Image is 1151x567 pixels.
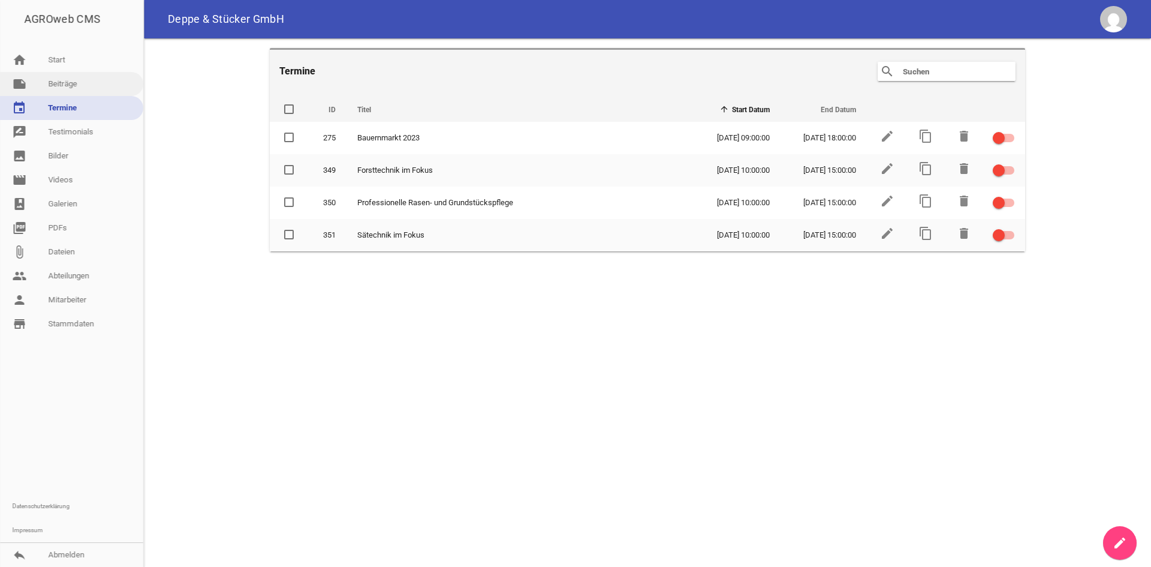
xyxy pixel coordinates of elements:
[12,197,26,211] i: photo_album
[880,194,894,208] i: edit
[12,101,26,115] i: event
[880,169,894,178] a: edit
[781,122,867,154] td: [DATE] 18:00:00
[880,233,894,242] a: edit
[957,129,971,143] i: delete
[781,93,867,122] th: End Datum
[12,149,26,163] i: image
[308,93,346,122] th: ID
[694,122,781,154] td: [DATE] 09:00:00
[12,293,26,307] i: person
[880,64,894,79] i: search
[357,197,513,209] span: Professionelle Rasen- und Grundstückspflege
[957,194,971,208] i: delete
[880,226,894,241] i: edit
[357,164,433,176] span: Forsttechnik im Fokus
[357,132,420,144] span: Bauernmarkt 2023
[308,219,346,251] td: 351
[918,161,933,176] i: content_copy
[694,93,781,122] th: Start Datum
[12,269,26,283] i: people
[346,93,694,122] th: Titel
[168,14,284,25] span: Deppe & Stücker GmbH
[1113,536,1127,550] i: create
[781,219,867,251] td: [DATE] 15:00:00
[12,245,26,259] i: attach_file
[957,226,971,241] i: delete
[308,154,346,187] td: 349
[957,161,971,176] i: delete
[781,187,867,219] td: [DATE] 15:00:00
[694,219,781,251] td: [DATE] 10:00:00
[918,194,933,208] i: content_copy
[880,129,894,143] i: edit
[308,187,346,219] td: 350
[12,125,26,139] i: rate_review
[880,136,894,145] a: edit
[781,154,867,187] td: [DATE] 15:00:00
[880,201,894,210] a: edit
[357,229,424,241] span: Sätechnik im Fokus
[12,548,26,562] i: reply
[12,53,26,67] i: home
[308,122,346,154] td: 275
[902,64,998,79] input: Suchen
[279,50,315,93] h4: Termine
[12,173,26,187] i: movie
[12,221,26,235] i: picture_as_pdf
[918,129,933,143] i: content_copy
[880,161,894,176] i: edit
[694,154,781,187] td: [DATE] 10:00:00
[918,226,933,241] i: content_copy
[694,187,781,219] td: [DATE] 10:00:00
[12,317,26,331] i: store_mall_directory
[12,77,26,91] i: note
